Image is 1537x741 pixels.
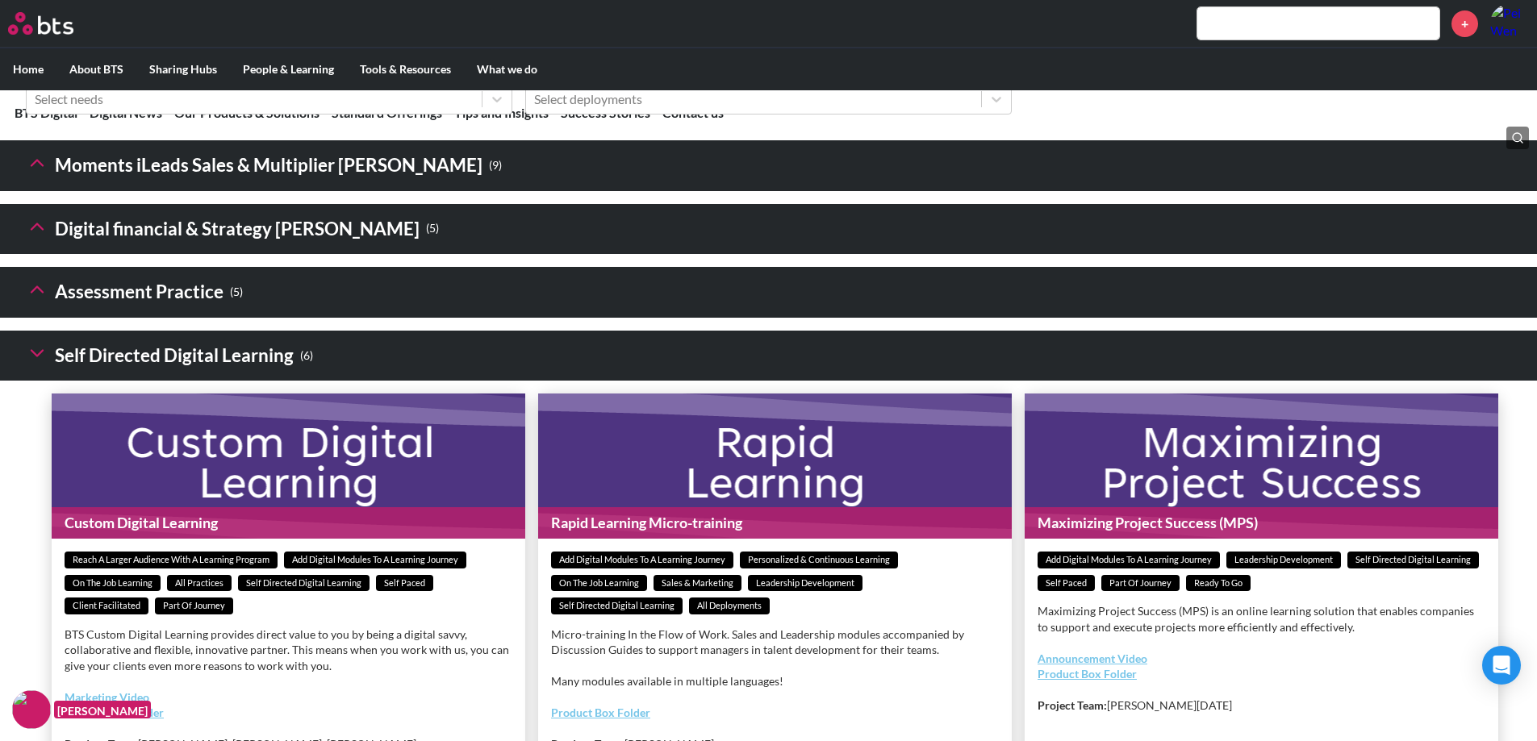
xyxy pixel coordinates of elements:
[8,12,103,35] a: Go home
[551,575,647,592] span: On The Job Learning
[1451,10,1478,37] a: +
[1038,552,1220,568] span: Add Digital Modules to a Learning Journey
[426,218,439,239] small: ( 5 )
[740,552,898,568] span: Personalized & Continuous Learning
[551,627,999,658] p: Micro-training In the Flow of Work. Sales and Leadership modules accompanied by Discussion Guides...
[54,701,151,719] figcaption: [PERSON_NAME]
[1186,575,1251,592] span: Ready to go
[26,339,313,373] h3: Self Directed Digital Learning
[1038,697,1485,714] p: [PERSON_NAME][DATE]
[65,627,512,674] p: BTS Custom Digital Learning provides direct value to you by being a digital savvy, collaborative ...
[26,212,439,247] h3: Digital financial & Strategy [PERSON_NAME]
[1038,667,1137,681] a: Product Box Folder
[284,552,466,568] span: Add Digital Modules to a Learning Journey
[551,706,650,719] a: Product Box Folder
[538,507,1012,539] h1: Rapid Learning Micro-training
[56,48,136,90] label: About BTS
[65,575,161,592] span: On The Job Learning
[551,673,999,689] p: Many modules available in multiple languages!
[376,575,433,592] span: Self paced
[1038,603,1485,635] p: Maximizing Project Success (MPS) is an online learning solution that enables companies to support...
[1025,507,1498,539] h1: Maximizing Project Success (MPS)
[8,12,73,35] img: BTS Logo
[136,48,230,90] label: Sharing Hubs
[1347,552,1479,568] span: Self Directed Digital Learning
[1038,575,1095,592] span: Self paced
[1482,646,1521,685] div: Open Intercom Messenger
[551,597,683,614] span: Self Directed Digital Learning
[489,155,502,177] small: ( 9 )
[464,48,550,90] label: What we do
[167,575,232,592] span: All practices
[689,597,770,614] span: All deployments
[1038,651,1147,665] a: Announcement Video
[1038,698,1107,712] strong: Project Team:
[12,690,51,729] img: F
[26,148,502,183] h3: Moments iLeads Sales & Multiplier [PERSON_NAME]
[551,552,733,568] span: Add Digital Modules to a Learning Journey
[65,597,148,614] span: Client facilitated
[1490,4,1529,43] a: Profile
[238,575,370,592] span: Self Directed Digital Learning
[26,275,243,310] h3: Assessment Practice
[748,575,862,592] span: Leadership Development
[300,345,313,367] small: ( 6 )
[230,281,243,303] small: ( 5 )
[65,552,278,568] span: Reach a Larger Audience With a Learning Program
[654,575,741,592] span: Sales & Marketing
[1101,575,1180,592] span: Part of Journey
[1226,552,1341,568] span: Leadership Development
[1490,4,1529,43] img: Pei Wen Low
[52,507,525,539] h1: Custom Digital Learning
[155,597,233,614] span: Part of Journey
[347,48,464,90] label: Tools & Resources
[230,48,347,90] label: People & Learning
